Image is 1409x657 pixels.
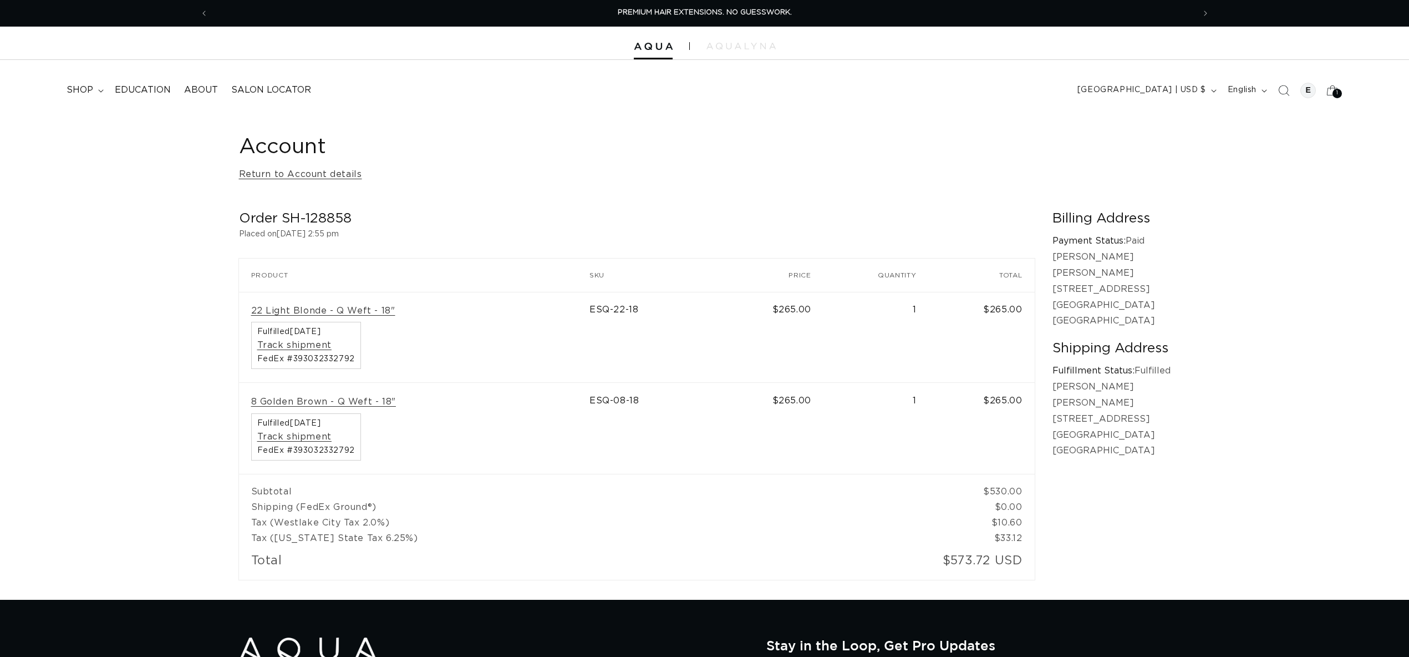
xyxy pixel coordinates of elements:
[67,84,93,96] span: shop
[929,292,1035,383] td: $265.00
[589,259,718,292] th: SKU
[239,259,590,292] th: Product
[929,499,1035,515] td: $0.00
[257,328,355,336] span: Fulfilled
[239,134,1171,161] h1: Account
[1271,78,1296,103] summary: Search
[1221,80,1271,101] button: English
[718,259,823,292] th: Price
[60,78,108,103] summary: shop
[823,383,929,474] td: 1
[706,43,776,49] img: aqualyna.com
[772,396,811,405] span: $265.00
[177,78,225,103] a: About
[239,530,929,546] td: Tax ([US_STATE] State Tax 6.25%)
[1052,379,1171,459] p: [PERSON_NAME] [PERSON_NAME] [STREET_ADDRESS] [GEOGRAPHIC_DATA] [GEOGRAPHIC_DATA]
[929,530,1035,546] td: $33.12
[290,328,321,336] time: [DATE]
[929,515,1035,530] td: $10.60
[239,210,1035,228] h2: Order SH-128858
[1052,366,1135,375] strong: Fulfillment Status:
[823,546,1035,580] td: $573.72 USD
[1052,249,1171,329] p: [PERSON_NAME] [PERSON_NAME] [STREET_ADDRESS] [GEOGRAPHIC_DATA] [GEOGRAPHIC_DATA]
[108,78,177,103] a: Education
[239,228,1035,241] p: Placed on
[257,447,355,454] span: FedEx #393032332792
[277,230,339,238] time: [DATE] 2:55 pm
[239,474,929,499] td: Subtotal
[251,396,396,408] a: 8 Golden Brown - Q Weft - 18"
[239,499,929,515] td: Shipping (FedEx Ground®)
[929,474,1035,499] td: $530.00
[1193,3,1218,24] button: Next announcement
[239,546,823,580] td: Total
[1052,233,1171,249] p: Paid
[251,305,395,317] a: 22 Light Blonde - Q Weft - 18"
[618,9,792,16] span: PREMIUM HAIR EXTENSIONS. NO GUESSWORK.
[929,259,1035,292] th: Total
[929,383,1035,474] td: $265.00
[231,84,311,96] span: Salon Locator
[1052,210,1171,228] h2: Billing Address
[589,292,718,383] td: ESQ-22-18
[823,259,929,292] th: Quantity
[225,78,318,103] a: Salon Locator
[823,292,929,383] td: 1
[257,355,355,363] span: FedEx #393032332792
[1071,80,1221,101] button: [GEOGRAPHIC_DATA] | USD $
[184,84,218,96] span: About
[1052,236,1126,245] strong: Payment Status:
[1336,89,1339,98] span: 1
[115,84,171,96] span: Education
[766,638,1170,653] h2: Stay in the Loop, Get Pro Updates
[239,166,362,183] a: Return to Account details
[290,420,321,427] time: [DATE]
[772,305,811,314] span: $265.00
[257,420,355,427] span: Fulfilled
[239,515,929,530] td: Tax (Westlake City Tax 2.0%)
[589,383,718,474] td: ESQ-08-18
[1052,340,1171,357] h2: Shipping Address
[1077,84,1206,96] span: [GEOGRAPHIC_DATA] | USD $
[257,340,332,351] a: Track shipment
[257,431,332,443] a: Track shipment
[634,43,673,50] img: Aqua Hair Extensions
[1052,363,1171,379] p: Fulfilled
[192,3,216,24] button: Previous announcement
[1228,84,1257,96] span: English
